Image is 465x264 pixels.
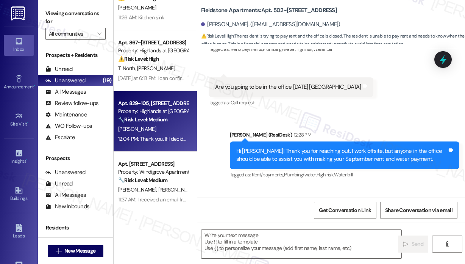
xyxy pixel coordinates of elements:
div: Property: Highlands at [GEOGRAPHIC_DATA] Apartments [118,107,188,115]
div: Escalate [45,134,75,141]
a: Buildings [4,184,34,204]
label: Viewing conversations for [45,8,106,28]
a: Leads [4,222,34,242]
span: Plumbing/water , [284,171,317,178]
i:  [403,241,409,247]
button: Share Conversation via email [380,202,457,219]
span: Get Conversation Link [319,206,371,214]
b: Fieldstone Apartments: Apt. 502~[STREET_ADDRESS] [201,6,337,14]
span: Share Conversation via email [385,206,453,214]
strong: 🔧 Risk Level: Medium [118,116,167,123]
i:  [97,31,101,37]
div: 12:28 PM [292,131,311,139]
span: Send [412,240,423,248]
span: New Message [64,247,95,255]
img: ResiDesk Logo [11,6,27,20]
div: New Inbounds [45,203,89,211]
div: Tagged as: [230,169,459,180]
i:  [56,248,61,254]
div: Unanswered [45,168,86,176]
div: Prospects + Residents [38,51,113,59]
div: Hi [PERSON_NAME]! Thank you for reaching out. I work offsite, but anyone in the office should be ... [236,147,447,163]
i:  [445,241,450,247]
div: [PERSON_NAME]. ([EMAIL_ADDRESS][DOMAIN_NAME]) [201,20,340,28]
div: Maintenance [45,111,87,119]
strong: ⚠️ Risk Level: High [118,55,159,62]
a: Insights • [4,147,34,167]
span: Water bill [313,46,332,52]
button: Send [398,236,428,253]
span: Rent/payments , [231,46,263,52]
div: 11:26 AM: Kitchen sink [118,14,164,21]
div: Unread [45,65,73,73]
span: : The resident is trying to pay rent and the office is closed. The resident is unable to pay rent... [201,32,465,49]
button: New Message [48,245,104,257]
a: Site Visit • [4,110,34,130]
div: Apt. [STREET_ADDRESS] [118,160,188,168]
div: [DATE] at 6:13 PM: I can confirm that the light is still on. You can enter during the day between... [118,75,432,82]
span: Call request [231,99,254,106]
span: High risk , [295,46,313,52]
a: Inbox [4,35,34,55]
span: • [27,120,28,126]
div: (19) [101,75,113,86]
div: Tagged as: [209,44,422,55]
span: [PERSON_NAME] [137,65,175,72]
strong: ⚠️ Risk Level: High [201,33,234,39]
span: • [34,83,35,88]
span: High risk , [317,171,334,178]
input: All communities [49,28,94,40]
div: Apt. 829~105, [STREET_ADDRESS] [118,99,188,107]
span: [PERSON_NAME] [118,126,156,132]
div: Tagged as: [209,97,373,108]
div: Property: Windigrove Apartments [118,168,188,176]
span: Water bill [334,171,353,178]
div: 11:37 AM: I received an email from the office regarding the 3 bedroom. Have not heard anything ab... [118,196,376,203]
div: Apt. 867~[STREET_ADDRESS] [118,39,188,47]
div: All Messages [45,191,86,199]
span: [PERSON_NAME] [118,4,156,11]
div: Unread [45,180,73,188]
div: [PERSON_NAME] (ResiDesk) [230,131,459,141]
div: All Messages [45,88,86,96]
span: [PERSON_NAME] [158,186,196,193]
span: Rent/payments , [252,171,284,178]
div: Residents [38,224,113,232]
div: Are you going to be in the office [DATE] [GEOGRAPHIC_DATA] [215,83,361,91]
div: Review follow-ups [45,99,98,107]
strong: 🔧 Risk Level: Medium [118,177,167,184]
div: Unanswered [45,77,86,85]
span: [PERSON_NAME] [118,186,158,193]
div: Prospects [38,154,113,162]
div: WO Follow-ups [45,122,92,130]
div: Property: Highlands at [GEOGRAPHIC_DATA] Apartments [118,47,188,55]
span: Plumbing/water , [263,46,295,52]
span: T. North [118,65,137,72]
button: Get Conversation Link [314,202,376,219]
span: • [26,157,27,163]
